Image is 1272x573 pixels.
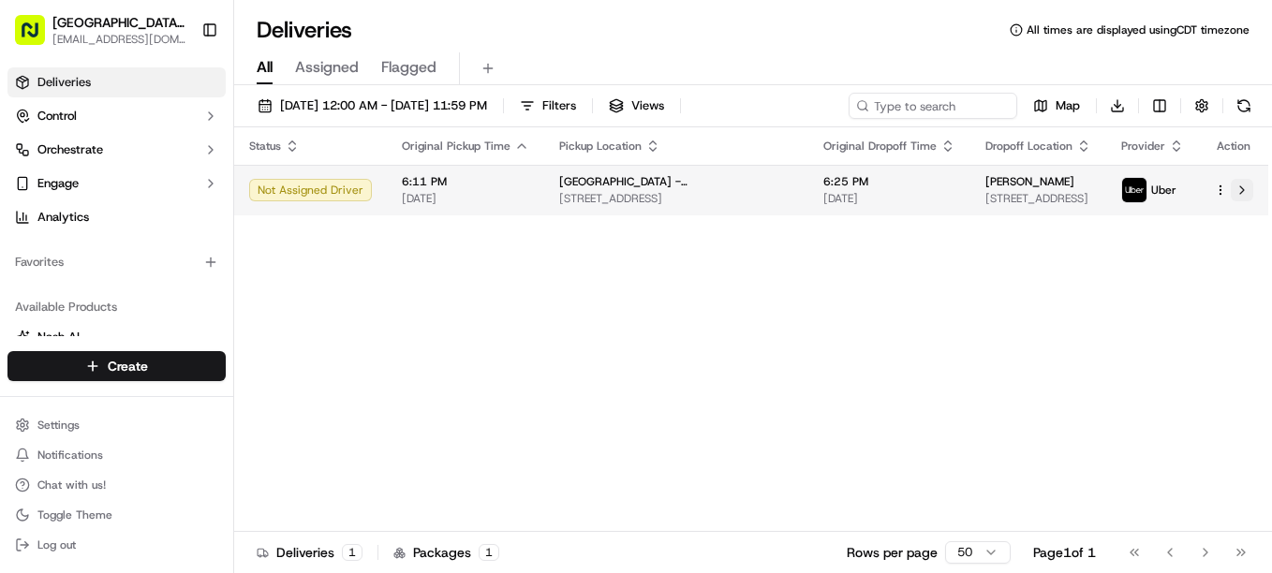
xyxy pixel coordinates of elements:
[559,174,793,189] span: [GEOGRAPHIC_DATA] - [GEOGRAPHIC_DATA], [GEOGRAPHIC_DATA]
[249,93,495,119] button: [DATE] 12:00 AM - [DATE] 11:59 PM
[1025,93,1088,119] button: Map
[847,543,938,562] p: Rows per page
[479,544,499,561] div: 1
[7,442,226,468] button: Notifications
[37,507,112,522] span: Toggle Theme
[257,15,352,45] h1: Deliveries
[7,351,226,381] button: Create
[37,108,77,125] span: Control
[37,175,79,192] span: Engage
[1027,22,1250,37] span: All times are displayed using CDT timezone
[393,543,499,562] div: Packages
[402,174,529,189] span: 6:11 PM
[402,139,510,154] span: Original Pickup Time
[849,93,1017,119] input: Type to search
[7,101,226,131] button: Control
[7,7,194,52] button: [GEOGRAPHIC_DATA] - [GEOGRAPHIC_DATA], [GEOGRAPHIC_DATA][EMAIL_ADDRESS][DOMAIN_NAME]
[1122,178,1146,202] img: uber-new-logo.jpeg
[7,292,226,322] div: Available Products
[7,412,226,438] button: Settings
[37,537,76,552] span: Log out
[1056,97,1080,114] span: Map
[108,357,148,375] span: Create
[52,32,186,47] button: [EMAIL_ADDRESS][DOMAIN_NAME]
[823,139,937,154] span: Original Dropoff Time
[402,191,529,206] span: [DATE]
[342,544,362,561] div: 1
[542,97,576,114] span: Filters
[1121,139,1165,154] span: Provider
[823,174,955,189] span: 6:25 PM
[7,202,226,232] a: Analytics
[631,97,664,114] span: Views
[7,247,226,277] div: Favorites
[985,139,1072,154] span: Dropoff Location
[559,191,793,206] span: [STREET_ADDRESS]
[1231,93,1257,119] button: Refresh
[985,174,1074,189] span: [PERSON_NAME]
[7,135,226,165] button: Orchestrate
[37,329,80,345] span: Nash AI
[7,502,226,528] button: Toggle Theme
[7,532,226,558] button: Log out
[7,67,226,97] a: Deliveries
[15,329,218,345] a: Nash AI
[295,56,359,79] span: Assigned
[52,13,186,32] button: [GEOGRAPHIC_DATA] - [GEOGRAPHIC_DATA], [GEOGRAPHIC_DATA]
[823,191,955,206] span: [DATE]
[7,472,226,498] button: Chat with us!
[37,74,91,91] span: Deliveries
[7,322,226,352] button: Nash AI
[37,209,89,226] span: Analytics
[249,139,281,154] span: Status
[257,543,362,562] div: Deliveries
[37,141,103,158] span: Orchestrate
[1151,183,1176,198] span: Uber
[257,56,273,79] span: All
[985,191,1091,206] span: [STREET_ADDRESS]
[37,448,103,463] span: Notifications
[280,97,487,114] span: [DATE] 12:00 AM - [DATE] 11:59 PM
[559,139,642,154] span: Pickup Location
[600,93,673,119] button: Views
[381,56,436,79] span: Flagged
[511,93,584,119] button: Filters
[37,418,80,433] span: Settings
[1214,139,1253,154] div: Action
[1033,543,1096,562] div: Page 1 of 1
[7,169,226,198] button: Engage
[37,477,106,492] span: Chat with us!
